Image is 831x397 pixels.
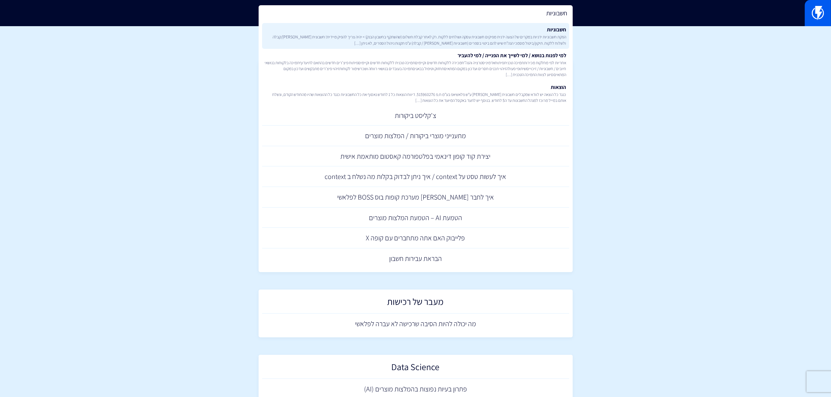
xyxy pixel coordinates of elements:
a: איך לחבר [PERSON_NAME] מערכת קופות בוס BOSS לפלאשי [262,187,569,208]
a: צ'קליסט ביקורות [262,105,569,126]
a: למי לפנות בנושא / למי לשייך את הפנייה / למי להעביראחריות לפי מחלקות מכירותתמיכה טכניתפיתוחאדמיניס... [262,49,569,81]
input: חיפוש מהיר... [259,5,573,21]
a: מעבר של רכישות [262,293,569,314]
a: פלייבוק האם אתה מתחברים עם קופה X [262,228,569,248]
span: אחריות לפי מחלקות מכירותתמיכה טכניתפיתוחאדמיניסטרציה והנה”חמכירה ללקוחות חדשים וקיימיםתמיכה טכנית... [265,60,566,77]
a: חשבוניותהפקת חשבוניות ידניות במקרים של הצעה ידנית מפיקים חשבונית עסקה ושולחים ללקוח. רק לאחר קבלת... [262,23,569,49]
a: הוצאותכנגד כל הוצאה יש לוודא שמקבלים חשבונית [PERSON_NAME] ע”ש פלאשיאפ בע”מ ח.פ 515960276. דיווח ... [262,81,569,106]
a: איך לעשות טסט על context / איך ניתן לבדוק בקלות מה נשלח ב context [262,166,569,187]
a: Data Science [262,358,569,379]
a: הבראת עבירות חשבון [262,248,569,269]
a: יצירת קוד קופון דינאמי בפלטפורמה קאסטום מותאמת אישית [262,146,569,167]
span: הפקת חשבוניות ידניות במקרים של הצעה ידנית מפיקים חשבונית עסקה ושולחים ללקוח. רק לאחר קבלת תשלום (... [265,34,566,46]
h2: מעבר של רכישות [266,297,566,310]
a: מתענייני מוצרי ביקורות / המלצות מוצרים [262,126,569,146]
span: כנגד כל הוצאה יש לוודא שמקבלים חשבונית [PERSON_NAME] ע”ש פלאשיאפ בע”מ ח.פ 515960276. דיווח הוצאות... [265,91,566,103]
a: הטמעת AI – הטמעת המלצות מוצרים [262,208,569,228]
a: מה יכולה להיות הסיבה שרכישה לא עברה לפלאשי [262,314,569,334]
h2: Data Science [266,362,566,375]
